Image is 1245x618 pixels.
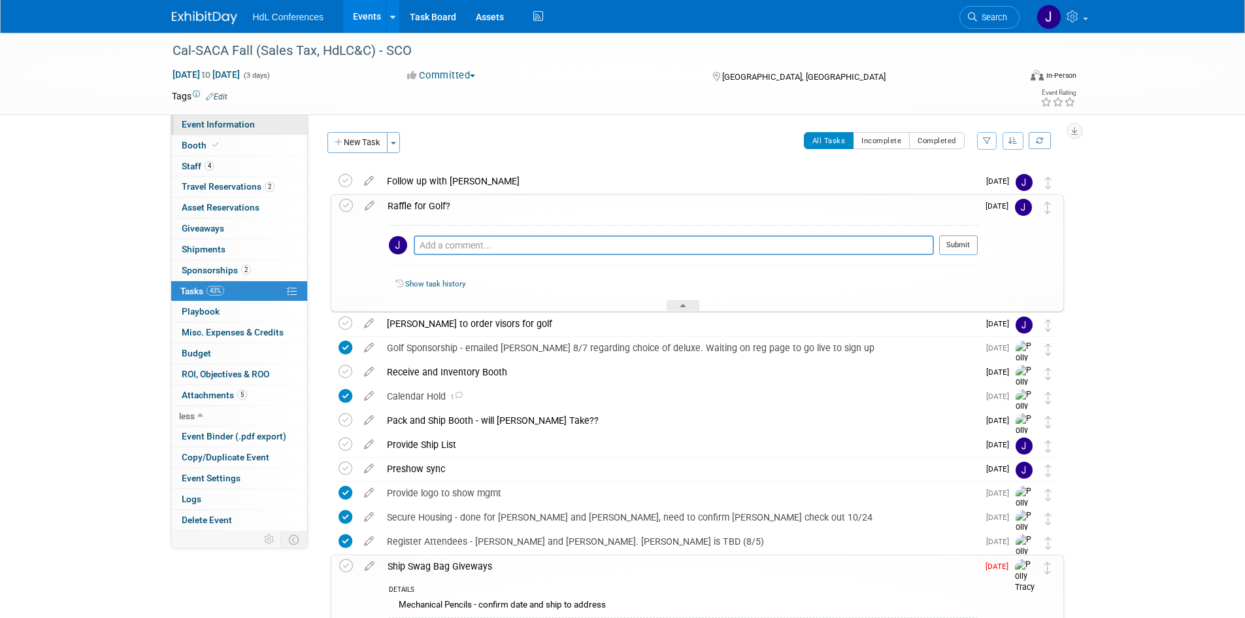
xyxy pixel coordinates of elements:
i: Move task [1044,562,1051,574]
span: Budget [182,348,211,358]
a: edit [357,175,380,187]
span: 1 [446,393,463,402]
a: Event Information [171,114,307,135]
i: Move task [1045,416,1052,428]
span: [DATE] [986,440,1016,449]
a: edit [357,318,380,330]
i: Move task [1045,343,1052,356]
span: Delete Event [182,515,232,525]
span: less [179,411,195,421]
span: [DATE] [986,464,1016,473]
div: Ship Swag Bag Giveways [381,555,978,577]
span: [DATE] [986,201,1015,211]
a: Sponsorships2 [171,260,307,281]
a: Search [959,6,1020,29]
span: Search [977,12,1007,22]
div: DETAILS [389,585,978,596]
img: Format-Inperson.png [1031,70,1044,80]
td: Personalize Event Tab Strip [258,531,281,548]
span: Giveaways [182,223,224,233]
a: Tasks43% [171,281,307,301]
td: Tags [172,90,227,103]
i: Move task [1045,464,1052,477]
span: to [200,69,212,80]
a: edit [357,390,380,402]
span: ROI, Objectives & ROO [182,369,269,379]
a: edit [357,415,380,426]
a: edit [357,439,380,451]
img: Johnny Nguyen [1016,438,1033,455]
button: Submit [939,235,978,255]
a: Delete Event [171,510,307,530]
span: Booth [182,140,222,150]
span: Tasks [180,286,224,296]
span: Attachments [182,390,247,400]
span: [DATE] [986,177,1016,186]
a: Logs [171,489,307,509]
div: Event Format [942,68,1077,88]
a: Misc. Expenses & Credits [171,322,307,343]
button: Completed [909,132,965,149]
span: HdL Conferences [253,12,324,22]
td: Toggle Event Tabs [280,531,307,548]
div: In-Person [1046,71,1076,80]
span: Copy/Duplicate Event [182,452,269,462]
img: Polly Tracy [1016,534,1035,569]
a: Event Binder (.pdf export) [171,426,307,447]
i: Booth reservation complete [212,141,219,148]
i: Move task [1045,392,1052,404]
i: Move task [1045,489,1052,501]
span: [DATE] [986,319,1016,328]
img: Polly Tracy [1016,365,1035,400]
div: Secure Housing - done for [PERSON_NAME] and [PERSON_NAME], need to confirm [PERSON_NAME] check ou... [380,506,978,528]
a: Asset Reservations [171,197,307,218]
div: Event Rating [1040,90,1076,96]
div: Provide logo to show mgmt [380,482,978,504]
a: Event Settings [171,468,307,489]
a: edit [358,200,381,212]
div: Receive and Inventory Booth [380,361,978,383]
span: 43% [207,286,224,296]
a: Budget [171,343,307,364]
i: Move task [1045,319,1052,332]
span: 2 [265,182,274,192]
a: edit [357,536,380,547]
button: New Task [327,132,388,153]
a: edit [357,366,380,378]
a: Shipments [171,239,307,260]
div: Calendar Hold [380,385,978,407]
a: edit [357,511,380,523]
div: Provide Ship List [380,434,978,456]
a: Booth [171,135,307,156]
img: ExhibitDay [172,11,237,24]
a: ROI, Objectives & ROO [171,364,307,385]
img: Polly Tracy [1016,510,1035,545]
button: Incomplete [853,132,910,149]
span: 2 [241,265,251,275]
img: Johnny Nguyen [1016,462,1033,479]
a: Copy/Duplicate Event [171,447,307,468]
i: Move task [1044,201,1051,214]
img: Johnny Nguyen [389,236,407,254]
a: Staff4 [171,156,307,177]
img: Johnny Nguyen [1016,317,1033,334]
button: All Tasks [804,132,854,149]
span: 4 [205,161,214,171]
a: Giveaways [171,218,307,239]
span: Asset Reservations [182,202,259,213]
span: [GEOGRAPHIC_DATA], [GEOGRAPHIC_DATA] [722,72,886,82]
span: Playbook [182,306,220,317]
span: [DATE] [986,392,1016,401]
a: Refresh [1029,132,1051,149]
span: Travel Reservations [182,181,274,192]
a: Playbook [171,301,307,322]
div: Cal-SACA Fall (Sales Tax, HdLC&C) - SCO [168,39,1000,63]
span: Event Settings [182,473,241,483]
img: Polly Tracy [1016,413,1035,448]
a: edit [357,463,380,475]
a: Attachments5 [171,385,307,405]
a: Edit [206,92,227,101]
span: 5 [237,390,247,400]
span: Event Binder (.pdf export) [182,431,286,441]
span: [DATE] [986,343,1016,352]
